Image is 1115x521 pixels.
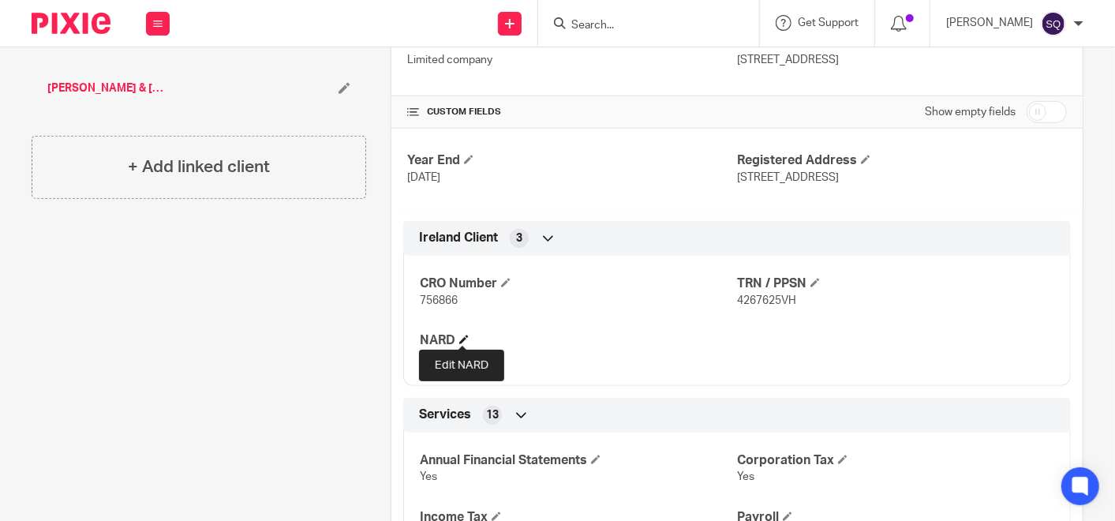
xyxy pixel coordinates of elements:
[420,471,437,482] span: Yes
[32,13,110,34] img: Pixie
[486,407,499,423] span: 13
[128,155,270,179] h4: + Add linked client
[737,275,1054,292] h4: TRN / PPSN
[798,17,859,28] span: Get Support
[420,351,453,362] span: [DATE]
[419,230,498,246] span: Ireland Client
[1041,11,1066,36] img: svg%3E
[407,52,737,68] p: Limited company
[407,106,737,118] h4: CUSTOM FIELDS
[737,172,839,183] span: [STREET_ADDRESS]
[407,172,440,183] span: [DATE]
[47,81,168,96] a: [PERSON_NAME] & [PERSON_NAME]
[570,19,712,33] input: Search
[737,452,1054,469] h4: Corporation Tax
[737,471,754,482] span: Yes
[737,52,1067,68] p: [STREET_ADDRESS]
[516,231,522,246] span: 3
[946,15,1033,31] p: [PERSON_NAME]
[420,295,458,306] span: 756866
[407,152,737,169] h4: Year End
[737,152,1067,169] h4: Registered Address
[420,275,737,292] h4: CRO Number
[420,332,737,349] h4: NARD
[420,452,737,469] h4: Annual Financial Statements
[737,295,796,306] span: 4267625VH
[925,104,1016,120] label: Show empty fields
[419,407,471,423] span: Services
